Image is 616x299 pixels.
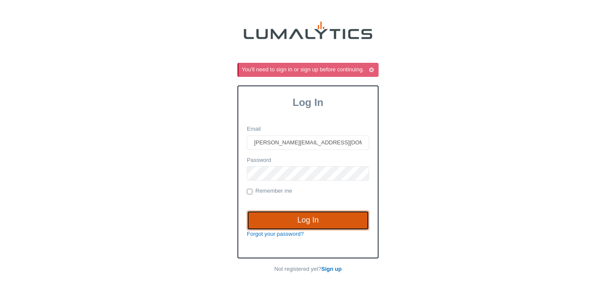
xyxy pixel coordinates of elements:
a: Forgot your password? [247,231,304,237]
img: lumalytics-black-e9b537c871f77d9ce8d3a6940f85695cd68c596e3f819dc492052d1098752254.png [244,21,372,39]
input: Remember me [247,189,252,194]
label: Password [247,156,271,164]
label: Email [247,125,261,133]
div: You'll need to sign in or sign up before continuing. [242,66,377,74]
h3: Log In [238,97,378,108]
p: Not registered yet? [237,265,379,273]
a: Sign up [321,266,342,272]
input: Email [247,135,369,150]
label: Remember me [247,187,292,196]
input: Log In [247,211,369,230]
